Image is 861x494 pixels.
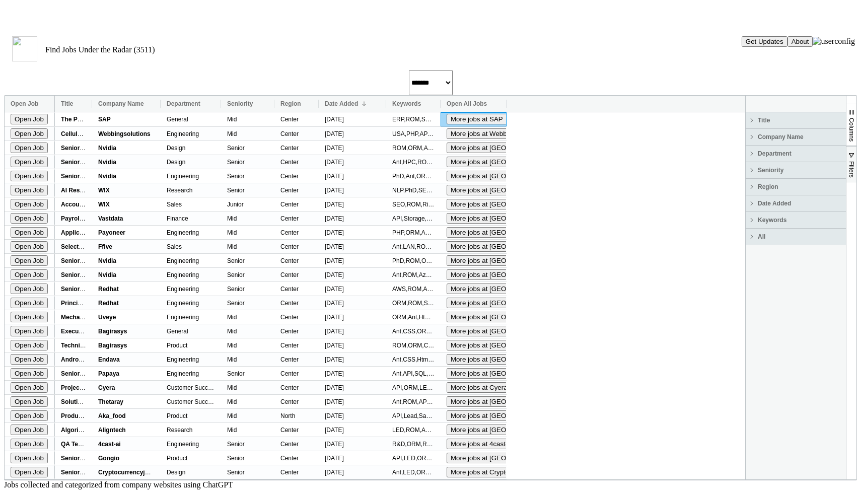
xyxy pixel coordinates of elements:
[274,141,319,155] div: Center
[274,338,319,352] div: Center
[161,127,221,140] div: Engineering
[447,255,563,266] button: More jobs at [GEOGRAPHIC_DATA]
[274,240,319,253] div: Center
[447,425,563,435] button: More jobs at [GEOGRAPHIC_DATA]
[98,342,127,349] b: Bagirasys
[742,36,787,47] button: Get Updates
[98,384,115,391] b: Cyera
[319,211,386,225] div: [DATE]
[386,352,441,366] div: Ant,CSS,Html,Lead,Unity,Internship,React Native,Build Engineer,Delivery Manager,Business Analyst,...
[98,412,126,419] b: Aka_food
[61,187,129,194] b: AI Research Team Lead
[386,268,441,281] div: Ant,ROM,Azure,Unity,Leader,Nvidia,Design,Privacy,Analytics,Automation,Deployment,Simulation,Monit...
[11,100,38,107] span: Open Job
[787,36,813,47] button: About
[161,183,221,197] div: Research
[61,427,117,434] b: Algorithm Engineer
[386,381,441,394] div: API,ORM,LED,Agile,Equity,Storage,Seniority,Investors,Deployment,Architecture,Data Security,Cloud ...
[386,254,441,267] div: PhD,ROM,ORM,Ant,HPC,Vlsi,Unity,Nvidia,Leader,Design,Privacy,Firmware,[GEOGRAPHIC_DATA],Research,A...
[386,395,441,408] div: Ant,ROM,API,Ray,Rust,Sales,Unity,Banks,Travel,Fintech,Storage,Engineer,Consulting,Innovative,Impl...
[319,127,386,140] div: [DATE]
[447,284,563,294] button: More jobs at [GEOGRAPHIC_DATA]
[274,465,319,479] div: Center
[274,409,319,422] div: North
[274,169,319,183] div: Center
[98,398,123,405] b: Thetaray
[11,396,48,407] button: Open Job
[319,226,386,239] div: [DATE]
[325,100,358,107] span: Date Added
[161,155,221,169] div: Design
[221,310,274,324] div: Mid
[61,469,132,476] b: Senior Graphic Designer
[61,328,165,335] b: Executive Assistant To Management
[61,173,208,180] b: Senior System Software Architect, HPC Networking
[848,161,855,178] span: Filters
[61,130,147,137] b: Cellular Network QA Engineer
[319,240,386,253] div: [DATE]
[98,370,119,377] b: Papaya
[11,255,48,266] button: Open Job
[11,382,48,393] button: Open Job
[386,112,441,126] div: ERP,ROM,SAP,Ant,Solr,Leader,English,Planning,Enterprise,Innovative,Consultant,Agile Environment,C...
[11,114,48,124] button: Open Job
[98,300,119,307] b: Redhat
[161,296,221,310] div: Engineering
[61,215,112,222] b: Payroll Controller
[386,409,441,422] div: API,Lead,Saas,Unity,UX/[GEOGRAPHIC_DATA],[GEOGRAPHIC_DATA],Startup,Storage,Reporting,Product Desi...
[11,453,48,463] button: Open Job
[274,155,319,169] div: Center
[386,324,441,338] div: Ant,CSS,ORM,ROM,Leader,Trainer,Privacy,Military,Compliance,Simulation,Accessibility,Chief Of Staf...
[98,314,116,321] b: Uveye
[11,227,48,238] button: Open Job
[11,128,48,139] button: Open Job
[848,118,855,142] span: Columns
[319,451,386,465] div: [DATE]
[319,423,386,437] div: [DATE]
[447,199,563,209] button: More jobs at [GEOGRAPHIC_DATA]
[221,226,274,239] div: Mid
[447,312,563,322] button: More jobs at [GEOGRAPHIC_DATA]
[221,197,274,211] div: Junior
[11,340,48,350] button: Open Job
[386,226,441,239] div: PHP,ORM,Ant,Node,Sdlc,Html,Unity,Cyber,Partner,Fintech,Recruiter,Financial,Application Security A...
[758,200,844,207] span: Date Added
[11,269,48,280] button: Open Job
[447,410,563,421] button: More jobs at [GEOGRAPHIC_DATA]
[758,150,844,157] span: Department
[274,395,319,408] div: Center
[98,441,121,448] b: 4cast-ai
[98,116,111,123] b: SAP
[11,241,48,252] button: Open Job
[319,395,386,408] div: [DATE]
[447,185,563,195] button: More jobs at [GEOGRAPHIC_DATA]
[386,282,441,296] div: AWS,ROM,Agile,Linux,CI/CD,DevOps,Python,Leader,Golang,Junior,[PERSON_NAME],Pytorch,Ansible,Hardwa...
[61,455,183,462] b: Senior Product Designer - Gong Collective
[161,240,221,253] div: Sales
[319,197,386,211] div: [DATE]
[319,183,386,197] div: [DATE]
[319,437,386,451] div: [DATE]
[221,112,274,126] div: Mid
[274,324,319,338] div: Center
[61,243,131,250] b: Select Account Manager
[11,185,48,195] button: Open Job
[846,146,856,182] button: Filters
[447,143,563,153] button: More jobs at [GEOGRAPHIC_DATA]
[274,437,319,451] div: Center
[221,127,274,140] div: Mid
[221,451,274,465] div: Senior
[98,187,110,194] b: WIX
[447,227,563,238] button: More jobs at [GEOGRAPHIC_DATA]
[11,298,48,308] button: Open Job
[98,455,119,462] b: Gongio
[161,112,221,126] div: General
[319,296,386,310] div: [DATE]
[161,211,221,225] div: Finance
[386,197,441,211] div: SEO,ROM,Risk,Audit,Excel,Unity,Intern,Vision,English,Medical,Payments,Military,Analysis,Microsoft...
[221,367,274,380] div: Senior
[274,268,319,281] div: Center
[4,480,857,489] div: Jobs collected and categorized from company websites using ChatGPT
[274,254,319,267] div: Center
[11,284,48,294] button: Open Job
